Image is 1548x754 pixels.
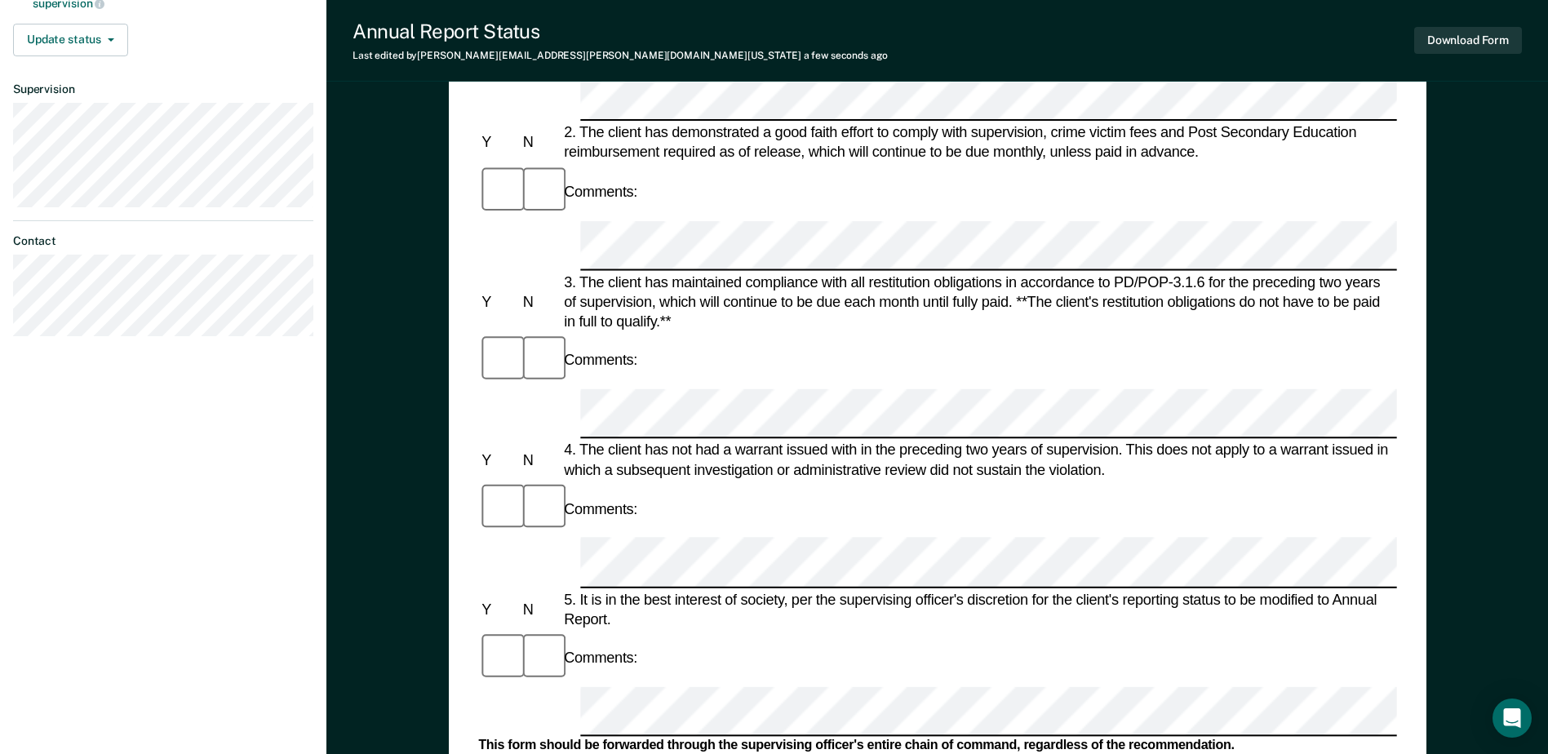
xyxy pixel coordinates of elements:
[13,234,313,248] dt: Contact
[561,350,641,370] div: Comments:
[478,450,519,470] div: Y
[561,272,1397,331] div: 3. The client has maintained compliance with all restitution obligations in accordance to PD/POP-...
[519,599,560,619] div: N
[561,648,641,668] div: Comments:
[13,24,128,56] button: Update status
[561,499,641,519] div: Comments:
[804,50,888,61] span: a few seconds ago
[519,450,560,470] div: N
[353,50,888,61] div: Last edited by [PERSON_NAME][EMAIL_ADDRESS][PERSON_NAME][DOMAIN_NAME][US_STATE]
[478,133,519,153] div: Y
[561,441,1397,480] div: 4. The client has not had a warrant issued with in the preceding two years of supervision. This d...
[478,292,519,312] div: Y
[1414,27,1522,54] button: Download Form
[13,82,313,96] dt: Supervision
[353,20,888,43] div: Annual Report Status
[561,123,1397,162] div: 2. The client has demonstrated a good faith effort to comply with supervision, crime victim fees ...
[519,133,560,153] div: N
[478,599,519,619] div: Y
[519,292,560,312] div: N
[561,589,1397,628] div: 5. It is in the best interest of society, per the supervising officer's discretion for the client...
[1493,699,1532,738] div: Open Intercom Messenger
[561,182,641,202] div: Comments:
